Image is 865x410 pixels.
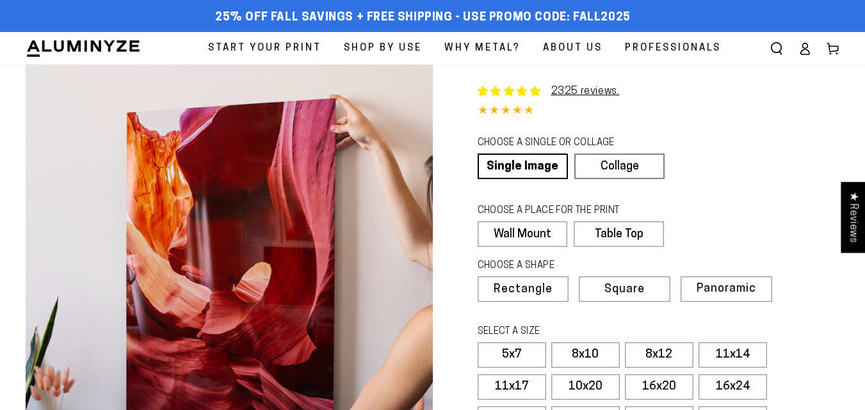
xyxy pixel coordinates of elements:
[444,40,521,57] span: Why Metal?
[551,86,620,97] a: 2325 reviews.
[344,40,422,57] span: Shop By Use
[763,35,791,63] summary: Search our site
[478,374,546,400] label: 11x17
[478,204,652,218] legend: CHOOSE A PLACE FOR THE PRINT
[697,283,756,295] span: Panoramic
[26,39,141,58] img: Aluminyze
[574,154,665,179] a: Collage
[574,221,664,247] label: Table Top
[604,284,645,296] span: Square
[625,342,693,368] label: 8x12
[699,374,767,400] label: 16x24
[478,221,568,247] label: Wall Mount
[198,32,331,65] a: Start Your Print
[208,40,321,57] span: Start Your Print
[478,259,654,273] legend: CHOOSE A SHAPE
[551,342,620,368] label: 8x10
[533,32,612,65] a: About Us
[494,284,553,296] span: Rectangle
[625,40,721,57] span: Professionals
[543,40,602,57] span: About Us
[478,342,546,368] label: 5x7
[841,182,865,253] div: Click to open Judge.me floating reviews tab
[615,32,731,65] a: Professionals
[478,102,840,121] div: 4.85 out of 5.0 stars
[478,136,653,150] legend: CHOOSE A SINGLE OR COLLAGE
[625,374,693,400] label: 16x20
[699,342,767,368] label: 11x14
[334,32,432,65] a: Shop By Use
[215,11,631,25] span: 25% off FALL Savings + Free Shipping - Use Promo Code: FALL2025
[478,154,568,179] a: Single Image
[551,374,620,400] label: 10x20
[435,32,530,65] a: Why Metal?
[478,325,690,339] legend: SELECT A SIZE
